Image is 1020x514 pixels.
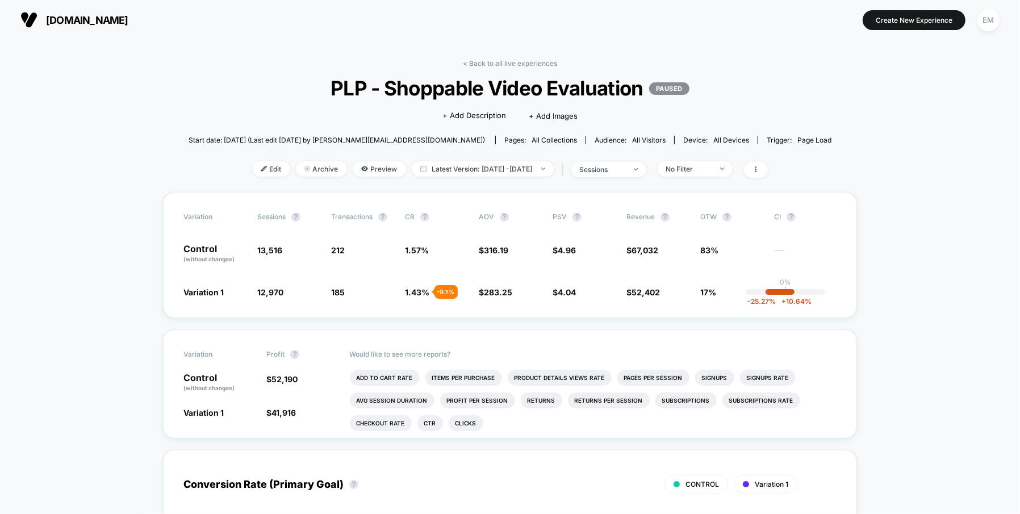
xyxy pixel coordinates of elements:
[266,374,298,384] span: $
[405,245,429,255] span: 1.57 %
[183,287,224,297] span: Variation 1
[484,287,512,297] span: 283.25
[661,212,670,222] button: ?
[291,212,300,222] button: ?
[378,212,387,222] button: ?
[632,245,658,255] span: 67,032
[863,10,965,30] button: Create New Experience
[350,415,412,431] li: Checkout Rate
[572,212,582,222] button: ?
[253,161,290,177] span: Edit
[331,287,345,297] span: 185
[977,9,1000,31] div: EM
[350,370,420,386] li: Add To Cart Rate
[350,350,837,358] p: Would like to see more reports?
[257,245,282,255] span: 13,516
[767,136,831,144] div: Trigger:
[331,212,373,221] span: Transactions
[553,212,567,221] span: PSV
[720,168,724,170] img: end
[626,245,658,255] span: $
[405,287,429,297] span: 1.43 %
[617,370,689,386] li: Pages Per Session
[649,82,689,95] p: PAUSED
[46,14,128,26] span: [DOMAIN_NAME]
[183,350,246,359] span: Variation
[780,278,791,286] p: 0%
[183,385,235,391] span: (without changes)
[695,370,734,386] li: Signups
[782,297,787,306] span: +
[17,11,132,29] button: [DOMAIN_NAME]
[484,245,508,255] span: 316.19
[290,350,299,359] button: ?
[974,9,1003,32] button: EM
[479,245,508,255] span: $
[558,245,576,255] span: 4.96
[405,212,415,221] span: CR
[529,111,578,120] span: + Add Images
[634,168,638,170] img: end
[183,373,255,392] p: Control
[420,166,427,172] img: calendar
[580,165,625,174] div: sessions
[558,287,576,297] span: 4.04
[449,415,483,431] li: Clicks
[183,244,246,264] p: Control
[189,136,485,144] span: Start date: [DATE] (Last edit [DATE] by [PERSON_NAME][EMAIL_ADDRESS][DOMAIN_NAME])
[774,212,837,222] span: CI
[349,480,358,489] button: ?
[479,287,512,297] span: $
[417,415,443,431] li: Ctr
[784,286,787,295] p: |
[183,256,235,262] span: (without changes)
[700,212,763,222] span: OTW
[553,245,576,255] span: $
[568,392,650,408] li: Returns Per Session
[559,161,571,178] span: |
[434,285,458,299] div: - 9.1 %
[221,76,799,100] span: PLP - Shoppable Video Evaluation
[626,287,660,297] span: $
[700,245,718,255] span: 83%
[463,59,557,68] a: < Back to all live experiences
[722,392,800,408] li: Subscriptions Rate
[632,136,666,144] span: All Visitors
[553,287,576,297] span: $
[700,287,716,297] span: 17%
[304,166,310,172] img: end
[722,212,731,222] button: ?
[595,136,666,144] div: Audience:
[685,480,719,488] span: CONTROL
[442,110,506,122] span: + Add Description
[787,212,796,222] button: ?
[674,136,758,144] span: Device:
[626,212,655,221] span: Revenue
[755,480,788,488] span: Variation 1
[776,297,812,306] span: 10.64 %
[532,136,577,144] span: all collections
[257,212,286,221] span: Sessions
[266,408,296,417] span: $
[797,136,831,144] span: Page Load
[521,392,562,408] li: Returns
[261,166,267,172] img: edit
[666,165,712,173] div: No Filter
[479,212,494,221] span: AOV
[271,374,298,384] span: 52,190
[412,161,554,177] span: Latest Version: [DATE] - [DATE]
[740,370,796,386] li: Signups Rate
[266,350,285,358] span: Profit
[331,245,345,255] span: 212
[350,392,434,408] li: Avg Session Duration
[440,392,515,408] li: Profit Per Session
[183,408,224,417] span: Variation 1
[774,247,837,264] span: ---
[713,136,749,144] span: all devices
[508,370,612,386] li: Product Details Views Rate
[271,408,296,417] span: 41,916
[353,161,406,177] span: Preview
[183,212,246,222] span: Variation
[257,287,283,297] span: 12,970
[655,392,717,408] li: Subscriptions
